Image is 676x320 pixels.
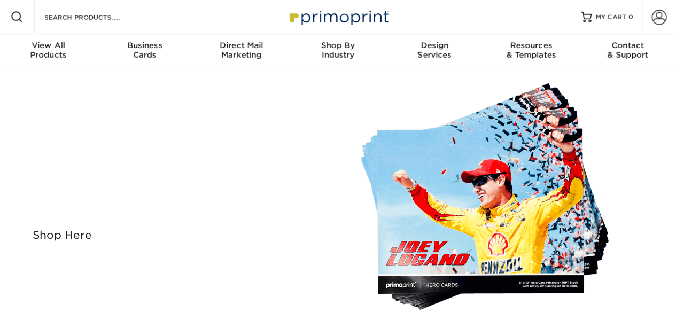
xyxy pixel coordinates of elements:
[193,41,290,50] span: Direct Mail
[483,34,580,68] a: Resources& Templates
[290,41,386,50] span: Shop By
[386,41,483,60] div: Services
[483,41,580,60] div: & Templates
[290,34,386,68] a: Shop ByIndustry
[26,172,330,210] div: Autograph, hero, driver, whatever you want to call it, if it's racing related we can print it.
[97,41,193,60] div: Cards
[43,11,147,24] input: SEARCH PRODUCTS.....
[285,5,392,28] img: Primoprint
[628,13,633,21] span: 0
[596,13,626,22] span: MY CART
[386,34,483,68] a: DesignServices
[483,41,580,50] span: Resources
[193,41,290,60] div: Marketing
[579,41,676,50] span: Contact
[360,81,621,315] img: Custom Hero Cards
[579,34,676,68] a: Contact& Support
[97,34,193,68] a: BusinessCards
[193,34,290,68] a: Direct MailMarketing
[290,41,386,60] div: Industry
[26,223,99,247] a: Shop Here
[26,137,330,168] h1: Hero Cards
[386,41,483,50] span: Design
[579,41,676,60] div: & Support
[97,41,193,50] span: Business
